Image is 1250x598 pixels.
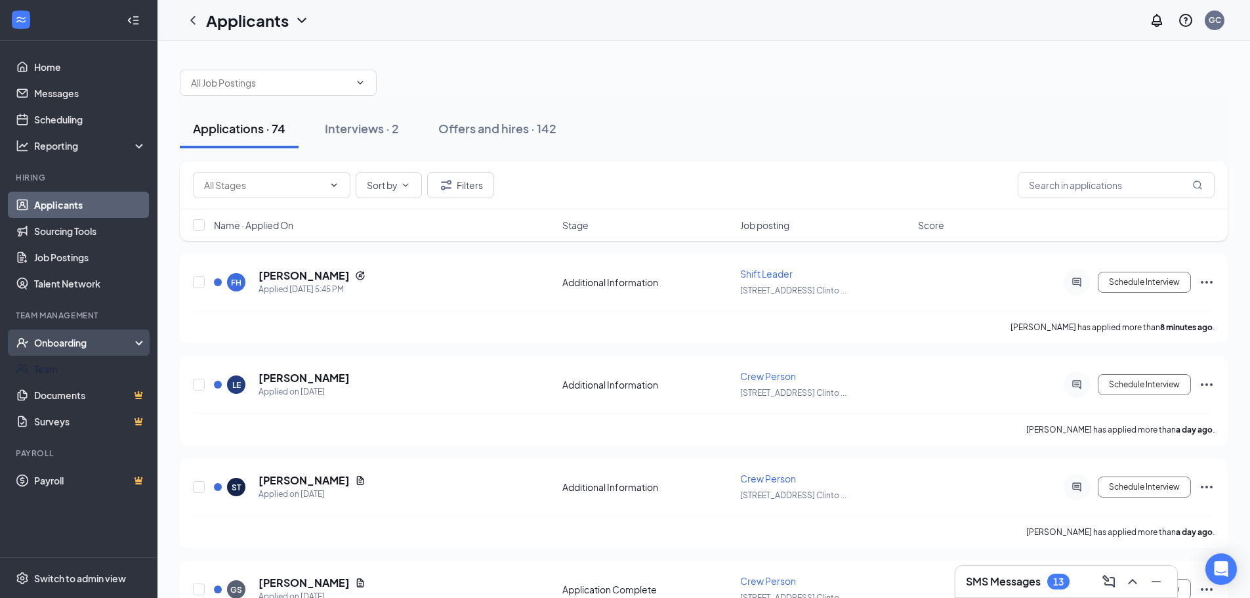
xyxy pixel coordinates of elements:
svg: Minimize [1148,574,1164,589]
svg: Settings [16,572,29,585]
div: Hiring [16,172,144,183]
span: [STREET_ADDRESS] Clinto ... [740,286,846,295]
a: SurveysCrown [34,408,146,435]
div: GS [230,584,242,595]
button: Schedule Interview [1098,374,1191,395]
button: Schedule Interview [1098,477,1191,498]
div: Additional Information [562,276,732,289]
div: Applications · 74 [193,120,285,137]
svg: Notifications [1149,12,1165,28]
svg: ChevronDown [400,180,411,190]
svg: Analysis [16,139,29,152]
a: Messages [34,80,146,106]
a: Team [34,356,146,382]
span: Crew Person [740,473,796,484]
div: Applied on [DATE] [259,488,365,501]
div: Switch to admin view [34,572,126,585]
svg: ChevronDown [294,12,310,28]
span: [STREET_ADDRESS] Clinto ... [740,490,846,500]
div: Applied on [DATE] [259,385,350,398]
div: Onboarding [34,336,135,349]
div: GC [1209,14,1221,26]
span: Shift Leader [740,268,793,280]
svg: Document [355,475,365,486]
span: Crew Person [740,575,796,587]
div: Application Complete [562,583,732,596]
svg: Document [355,578,365,588]
div: 13 [1053,576,1064,587]
a: DocumentsCrown [34,382,146,408]
svg: ChevronDown [355,77,365,88]
div: Team Management [16,310,144,321]
svg: ChevronLeft [185,12,201,28]
span: Crew Person [740,370,796,382]
h5: [PERSON_NAME] [259,371,350,385]
a: Applicants [34,192,146,218]
svg: ActiveChat [1069,379,1085,390]
svg: ChevronUp [1125,574,1140,589]
b: 8 minutes ago [1160,322,1213,332]
a: Sourcing Tools [34,218,146,244]
a: Talent Network [34,270,146,297]
button: Filter Filters [427,172,494,198]
svg: Ellipses [1199,479,1215,495]
span: Stage [562,219,589,232]
b: a day ago [1176,425,1213,435]
h5: [PERSON_NAME] [259,473,350,488]
button: ChevronUp [1122,571,1143,592]
p: [PERSON_NAME] has applied more than . [1026,424,1215,435]
input: All Job Postings [191,75,350,90]
a: Scheduling [34,106,146,133]
div: LE [232,379,241,391]
div: Offers and hires · 142 [438,120,556,137]
h5: [PERSON_NAME] [259,268,350,283]
svg: ActiveChat [1069,482,1085,492]
button: Schedule Interview [1098,272,1191,293]
svg: UserCheck [16,336,29,349]
h3: SMS Messages [966,574,1041,589]
p: [PERSON_NAME] has applied more than . [1026,526,1215,538]
svg: ComposeMessage [1101,574,1117,589]
span: Job posting [740,219,789,232]
span: [STREET_ADDRESS] Clinto ... [740,388,846,398]
a: PayrollCrown [34,467,146,494]
div: FH [231,277,241,288]
svg: Ellipses [1199,377,1215,393]
svg: ChevronDown [329,180,339,190]
a: Job Postings [34,244,146,270]
div: Additional Information [562,378,732,391]
svg: Collapse [127,14,140,27]
div: Open Intercom Messenger [1205,553,1237,585]
div: Reporting [34,139,147,152]
svg: Ellipses [1199,582,1215,597]
button: ComposeMessage [1098,571,1119,592]
span: Score [918,219,944,232]
div: Payroll [16,448,144,459]
span: Sort by [367,181,398,190]
b: a day ago [1176,527,1213,537]
svg: Ellipses [1199,274,1215,290]
h5: [PERSON_NAME] [259,576,350,590]
h1: Applicants [206,9,289,32]
button: Minimize [1146,571,1167,592]
a: Home [34,54,146,80]
p: [PERSON_NAME] has applied more than . [1010,322,1215,333]
div: Applied [DATE] 5:45 PM [259,283,365,296]
svg: MagnifyingGlass [1192,180,1203,190]
div: Interviews · 2 [325,120,399,137]
svg: QuestionInfo [1178,12,1194,28]
div: Additional Information [562,481,732,494]
svg: WorkstreamLogo [14,13,28,26]
span: Name · Applied On [214,219,293,232]
input: Search in applications [1018,172,1215,198]
button: Sort byChevronDown [356,172,422,198]
svg: Filter [438,177,454,193]
div: ST [232,482,241,493]
svg: ActiveChat [1069,277,1085,288]
svg: Reapply [355,270,365,281]
input: All Stages [204,178,323,192]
